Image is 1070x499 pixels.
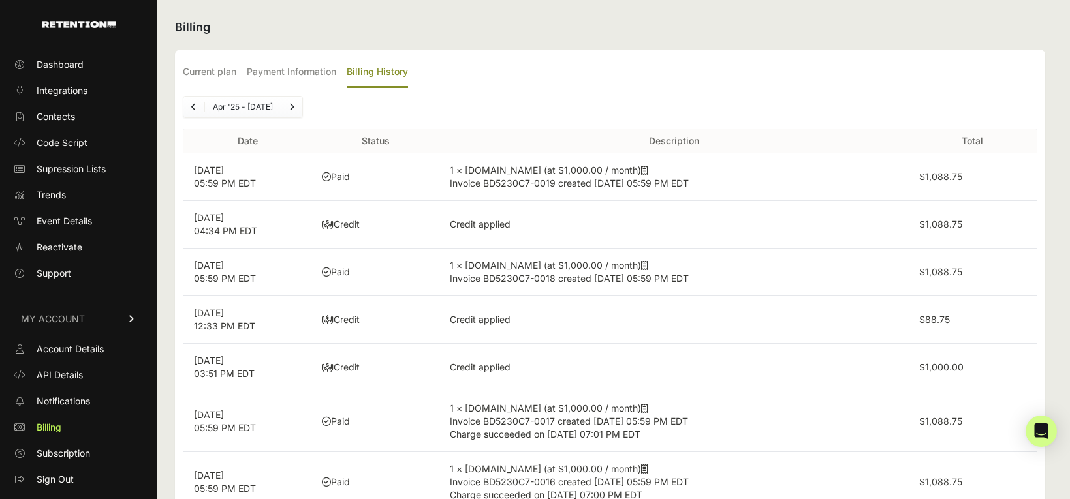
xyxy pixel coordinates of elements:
p: [DATE] 04:34 PM EDT [194,211,301,237]
span: Invoice BD5230C7-0016 created [DATE] 05:59 PM EDT [450,476,689,487]
td: Credit applied [439,296,909,344]
th: Total [909,129,1037,153]
span: Subscription [37,447,90,460]
span: Event Details [37,215,92,228]
span: Integrations [37,84,87,97]
label: Billing History [347,57,408,88]
label: Current plan [183,57,236,88]
span: Trends [37,189,66,202]
label: $1,088.75 [919,171,962,182]
a: Trends [8,185,149,205]
th: Status [311,129,439,153]
a: Notifications [8,391,149,412]
a: Supression Lists [8,159,149,179]
span: Reactivate [37,241,82,254]
td: Credit applied [439,201,909,249]
a: Code Script [8,132,149,153]
th: Description [439,129,909,153]
label: $1,088.75 [919,416,962,427]
td: Credit [311,296,439,344]
td: Paid [311,249,439,296]
a: API Details [8,365,149,386]
a: MY ACCOUNT [8,299,149,339]
td: Credit applied [439,344,909,391]
span: Billing [37,421,61,434]
a: Support [8,263,149,284]
label: $88.75 [919,314,950,325]
span: Sign Out [37,473,74,486]
td: Paid [311,391,439,452]
a: Subscription [8,443,149,464]
p: [DATE] 03:51 PM EDT [194,354,301,380]
img: Retention.com [42,21,116,28]
label: $1,088.75 [919,266,962,277]
span: MY ACCOUNT [21,312,85,325]
a: Dashboard [8,54,149,75]
span: Notifications [37,395,90,408]
span: Code Script [37,136,87,149]
label: $1,088.75 [919,219,962,230]
p: [DATE] 12:33 PM EDT [194,307,301,333]
label: $1,000.00 [919,361,964,372]
label: Payment Information [247,57,336,88]
a: Contacts [8,106,149,127]
a: Account Details [8,339,149,359]
span: Contacts [37,110,75,123]
span: API Details [37,369,83,382]
span: Invoice BD5230C7-0017 created [DATE] 05:59 PM EDT [450,416,688,427]
div: Open Intercom Messenger [1026,416,1057,447]
p: [DATE] 05:59 PM EDT [194,259,301,285]
h2: Billing [175,18,1045,37]
span: Dashboard [37,58,84,71]
span: Support [37,267,71,280]
th: Date [183,129,311,153]
a: Previous [183,97,204,117]
label: $1,088.75 [919,476,962,487]
span: Invoice BD5230C7-0019 created [DATE] 05:59 PM EDT [450,177,689,189]
p: [DATE] 05:59 PM EDT [194,164,301,190]
li: Apr '25 - [DATE] [204,102,281,112]
span: Charge succeeded on [DATE] 07:01 PM EDT [450,429,640,440]
p: [DATE] 05:59 PM EDT [194,469,301,495]
span: Invoice BD5230C7-0018 created [DATE] 05:59 PM EDT [450,273,689,284]
a: Event Details [8,211,149,232]
p: [DATE] 05:59 PM EDT [194,408,301,434]
td: 1 × [DOMAIN_NAME] (at $1,000.00 / month) [439,249,909,296]
a: Sign Out [8,469,149,490]
td: 1 × [DOMAIN_NAME] (at $1,000.00 / month) [439,391,909,452]
td: Paid [311,153,439,201]
a: Integrations [8,80,149,101]
a: Next [281,97,302,117]
span: Supression Lists [37,162,106,175]
span: Account Details [37,342,104,355]
a: Reactivate [8,237,149,258]
a: Billing [8,417,149,438]
td: Credit [311,201,439,249]
td: Credit [311,344,439,391]
td: 1 × [DOMAIN_NAME] (at $1,000.00 / month) [439,153,909,201]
